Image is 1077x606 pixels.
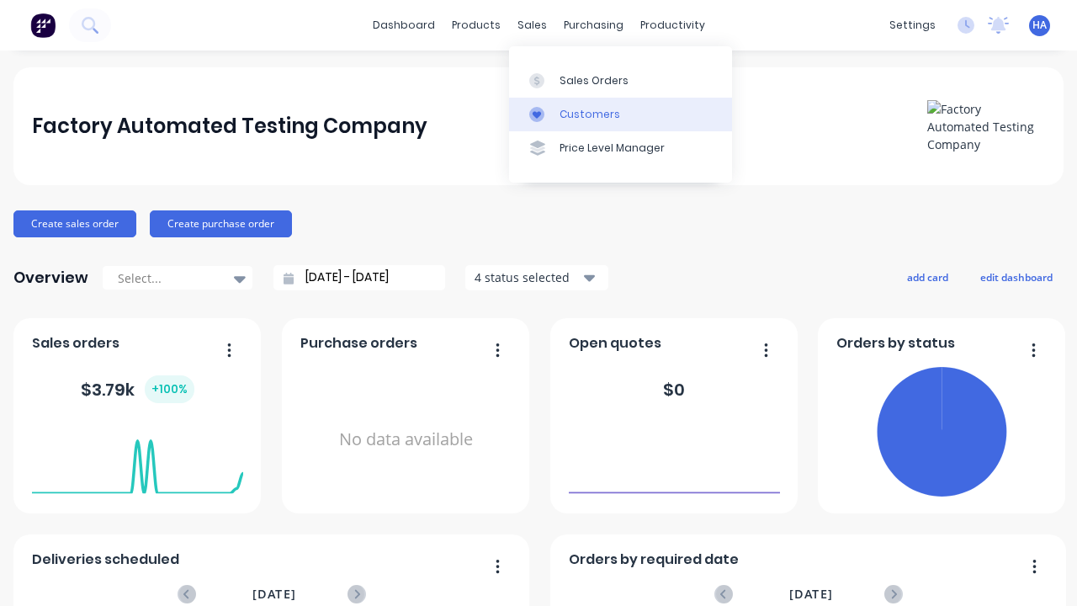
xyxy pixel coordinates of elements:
[465,265,608,290] button: 4 status selected
[443,13,509,38] div: products
[569,333,661,353] span: Open quotes
[789,585,833,603] span: [DATE]
[555,13,632,38] div: purchasing
[509,63,732,97] a: Sales Orders
[150,210,292,237] button: Create purchase order
[509,131,732,165] a: Price Level Manager
[569,550,739,570] span: Orders by required date
[836,333,955,353] span: Orders by status
[632,13,714,38] div: productivity
[509,98,732,131] a: Customers
[145,375,194,403] div: + 100 %
[896,266,959,288] button: add card
[560,107,620,122] div: Customers
[32,550,179,570] span: Deliveries scheduled
[300,333,417,353] span: Purchase orders
[364,13,443,38] a: dashboard
[32,109,427,143] div: Factory Automated Testing Company
[475,268,581,286] div: 4 status selected
[881,13,944,38] div: settings
[560,141,665,156] div: Price Level Manager
[32,333,119,353] span: Sales orders
[927,100,1045,153] img: Factory Automated Testing Company
[30,13,56,38] img: Factory
[13,210,136,237] button: Create sales order
[81,375,194,403] div: $ 3.79k
[509,13,555,38] div: sales
[300,360,512,519] div: No data available
[13,261,88,295] div: Overview
[1032,18,1047,33] span: HA
[252,585,296,603] span: [DATE]
[663,377,685,402] div: $ 0
[560,73,629,88] div: Sales Orders
[969,266,1064,288] button: edit dashboard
